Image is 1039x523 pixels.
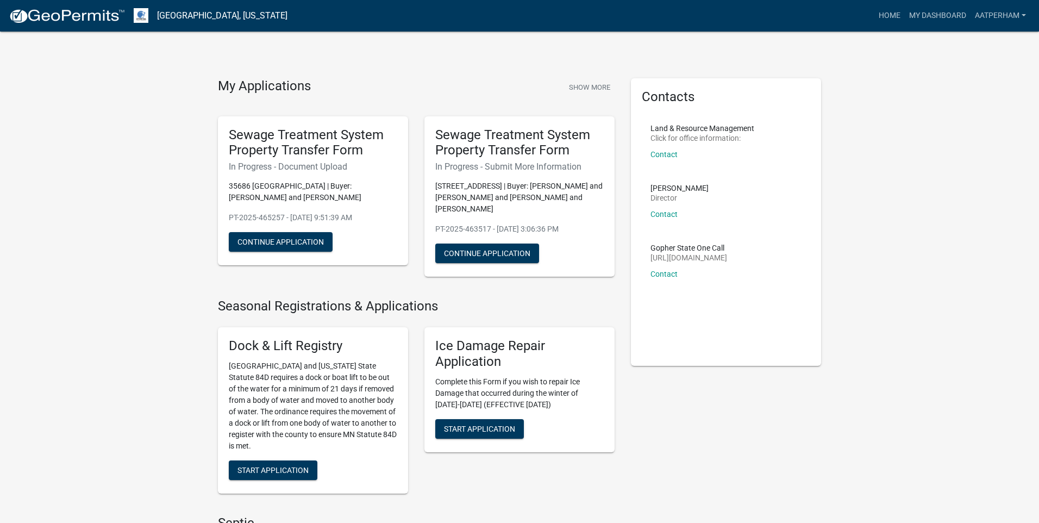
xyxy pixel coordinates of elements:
[435,244,539,263] button: Continue Application
[229,338,397,354] h5: Dock & Lift Registry
[905,5,971,26] a: My Dashboard
[237,465,309,474] span: Start Application
[157,7,287,25] a: [GEOGRAPHIC_DATA], [US_STATE]
[229,360,397,452] p: [GEOGRAPHIC_DATA] and [US_STATE] State Statute 84D requires a dock or boat lift to be out of the ...
[435,127,604,159] h5: Sewage Treatment System Property Transfer Form
[229,161,397,172] h6: In Progress - Document Upload
[650,194,709,202] p: Director
[229,127,397,159] h5: Sewage Treatment System Property Transfer Form
[444,424,515,433] span: Start Application
[971,5,1030,26] a: AATPerham
[435,161,604,172] h6: In Progress - Submit More Information
[642,89,810,105] h5: Contacts
[650,150,678,159] a: Contact
[435,180,604,215] p: [STREET_ADDRESS] | Buyer: [PERSON_NAME] and [PERSON_NAME] and [PERSON_NAME] and [PERSON_NAME]
[218,298,615,314] h4: Seasonal Registrations & Applications
[134,8,148,23] img: Otter Tail County, Minnesota
[565,78,615,96] button: Show More
[229,212,397,223] p: PT-2025-465257 - [DATE] 9:51:39 AM
[650,270,678,278] a: Contact
[650,254,727,261] p: [URL][DOMAIN_NAME]
[435,223,604,235] p: PT-2025-463517 - [DATE] 3:06:36 PM
[650,124,754,132] p: Land & Resource Management
[435,419,524,439] button: Start Application
[229,232,333,252] button: Continue Application
[435,338,604,370] h5: Ice Damage Repair Application
[650,134,754,142] p: Click for office information:
[229,460,317,480] button: Start Application
[229,180,397,203] p: 35686 [GEOGRAPHIC_DATA] | Buyer: [PERSON_NAME] and [PERSON_NAME]
[435,376,604,410] p: Complete this Form if you wish to repair Ice Damage that occurred during the winter of [DATE]-[DA...
[218,78,311,95] h4: My Applications
[650,244,727,252] p: Gopher State One Call
[650,210,678,219] a: Contact
[874,5,905,26] a: Home
[650,184,709,192] p: [PERSON_NAME]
